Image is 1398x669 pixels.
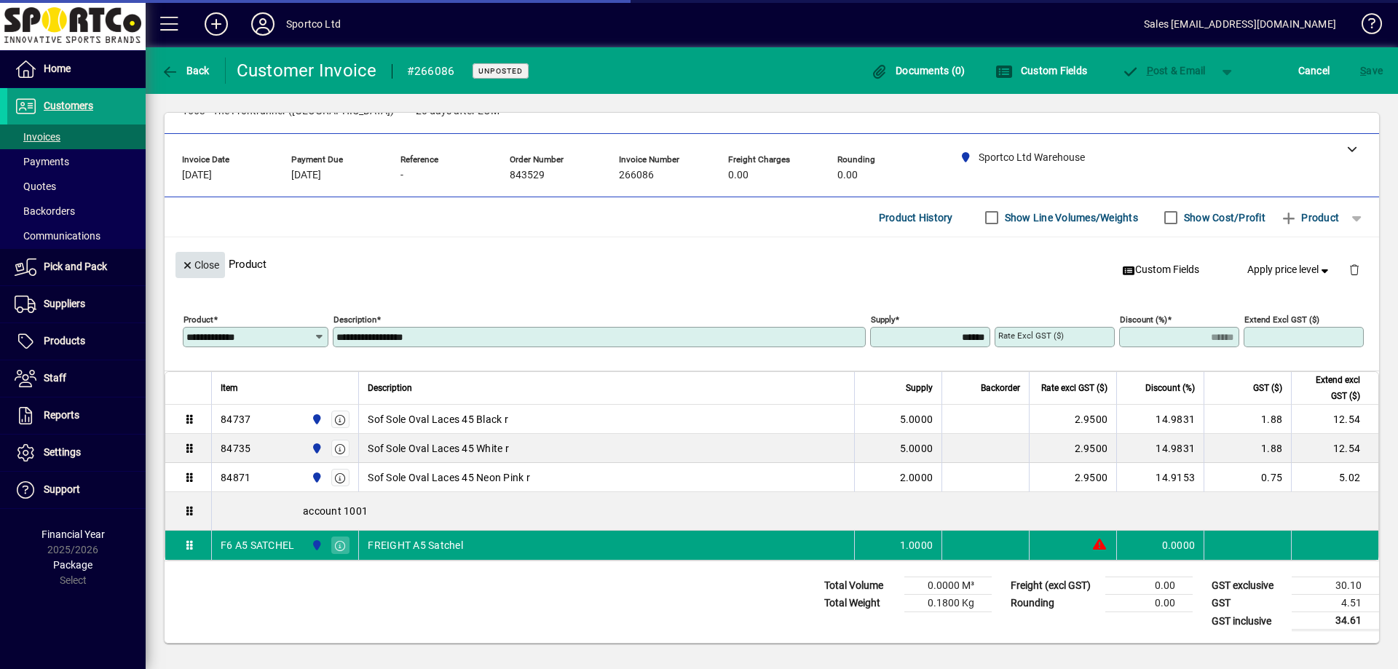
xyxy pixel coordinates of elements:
td: Rounding [1003,595,1105,612]
mat-label: Rate excl GST ($) [998,330,1064,341]
button: Add [193,11,240,37]
app-page-header-button: Back [146,58,226,84]
td: 34.61 [1292,612,1379,630]
span: Documents (0) [871,65,965,76]
span: Customers [44,100,93,111]
a: Pick and Pack [7,249,146,285]
span: Sof Sole Oval Laces 45 Black r [368,412,508,427]
span: 2.0000 [900,470,933,485]
span: ave [1360,59,1383,82]
td: 5.02 [1291,463,1378,492]
span: FREIGHT A5 Satchel [368,538,463,553]
span: Reports [44,409,79,421]
div: Sales [EMAIL_ADDRESS][DOMAIN_NAME] [1144,12,1336,36]
span: Sof Sole Oval Laces 45 Neon Pink r [368,470,530,485]
span: Staff [44,372,66,384]
span: Apply price level [1247,262,1332,277]
span: Settings [44,446,81,458]
button: Documents (0) [867,58,969,84]
td: 1.88 [1204,405,1291,434]
a: Invoices [7,124,146,149]
button: Profile [240,11,286,37]
span: Communications [15,230,100,242]
td: 0.00 [1105,577,1193,595]
td: 30.10 [1292,577,1379,595]
td: GST exclusive [1204,577,1292,595]
span: P [1147,65,1153,76]
a: Communications [7,223,146,248]
span: [DATE] [182,170,212,181]
div: #266086 [407,60,455,83]
span: S [1360,65,1366,76]
span: Item [221,380,238,396]
mat-label: Supply [871,314,895,325]
td: 14.9153 [1116,463,1204,492]
span: Package [53,559,92,571]
a: Backorders [7,199,146,223]
span: Support [44,483,80,495]
div: 84871 [221,470,250,485]
span: Sportco Ltd Warehouse [307,470,324,486]
label: Show Line Volumes/Weights [1002,210,1138,225]
span: Invoices [15,131,60,143]
label: Show Cost/Profit [1181,210,1265,225]
span: Custom Fields [995,65,1087,76]
td: 0.0000 M³ [904,577,992,595]
span: Unposted [478,66,523,76]
td: GST inclusive [1204,612,1292,630]
td: 0.00 [1105,595,1193,612]
td: 0.1800 Kg [904,595,992,612]
span: Extend excl GST ($) [1300,372,1360,404]
span: Home [44,63,71,74]
span: 1.0000 [900,538,933,553]
span: 843529 [510,170,545,181]
span: Sportco Ltd Warehouse [307,537,324,553]
a: Staff [7,360,146,397]
span: 0.00 [837,170,858,181]
span: Supply [906,380,933,396]
button: Delete [1337,252,1372,287]
div: 2.9500 [1038,441,1107,456]
div: 84737 [221,412,250,427]
span: Close [181,253,219,277]
app-page-header-button: Close [172,258,229,271]
span: ost & Email [1121,65,1206,76]
span: Backorder [981,380,1020,396]
span: 266086 [619,170,654,181]
button: Close [175,252,225,278]
td: Total Weight [817,595,904,612]
span: 0.00 [728,170,749,181]
span: Rate excl GST ($) [1041,380,1107,396]
div: Product [165,237,1379,290]
a: Settings [7,435,146,471]
div: 2.9500 [1038,470,1107,485]
span: Back [161,65,210,76]
button: Apply price level [1241,257,1338,283]
div: Customer Invoice [237,59,377,82]
mat-label: Product [183,314,213,325]
span: Description [368,380,412,396]
button: Product History [873,205,959,231]
td: GST [1204,595,1292,612]
td: 1.88 [1204,434,1291,463]
div: Sportco Ltd [286,12,341,36]
div: 2.9500 [1038,412,1107,427]
td: Total Volume [817,577,904,595]
button: Cancel [1295,58,1334,84]
span: Payments [15,156,69,167]
span: Discount (%) [1145,380,1195,396]
span: 5.0000 [900,441,933,456]
span: Sportco Ltd Warehouse [307,440,324,456]
button: Custom Fields [992,58,1091,84]
a: Reports [7,397,146,434]
a: Home [7,51,146,87]
td: Freight (excl GST) [1003,577,1105,595]
span: - [400,170,403,181]
span: Financial Year [42,529,105,540]
span: GST ($) [1253,380,1282,396]
td: 0.75 [1204,463,1291,492]
span: Custom Fields [1122,262,1199,277]
div: F6 A5 SATCHEL [221,538,294,553]
button: Custom Fields [1116,257,1205,283]
a: Products [7,323,146,360]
